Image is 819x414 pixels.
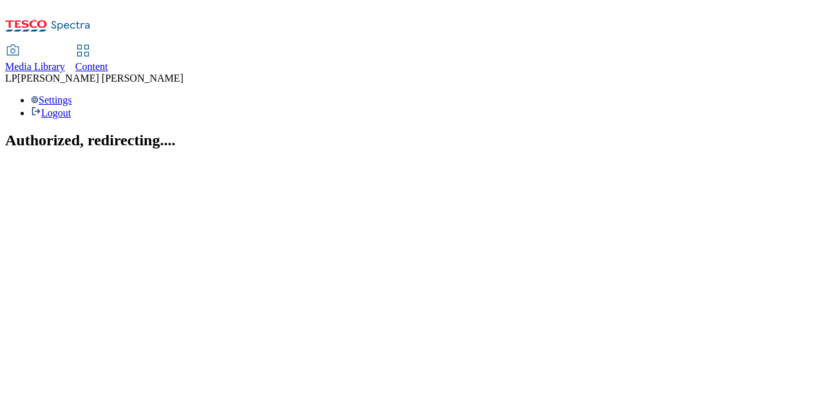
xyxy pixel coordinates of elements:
[75,61,108,72] span: Content
[5,132,814,149] h2: Authorized, redirecting....
[75,46,108,73] a: Content
[5,73,17,84] span: LP
[5,61,65,72] span: Media Library
[31,94,72,105] a: Settings
[5,46,65,73] a: Media Library
[31,107,71,118] a: Logout
[17,73,184,84] span: [PERSON_NAME] [PERSON_NAME]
